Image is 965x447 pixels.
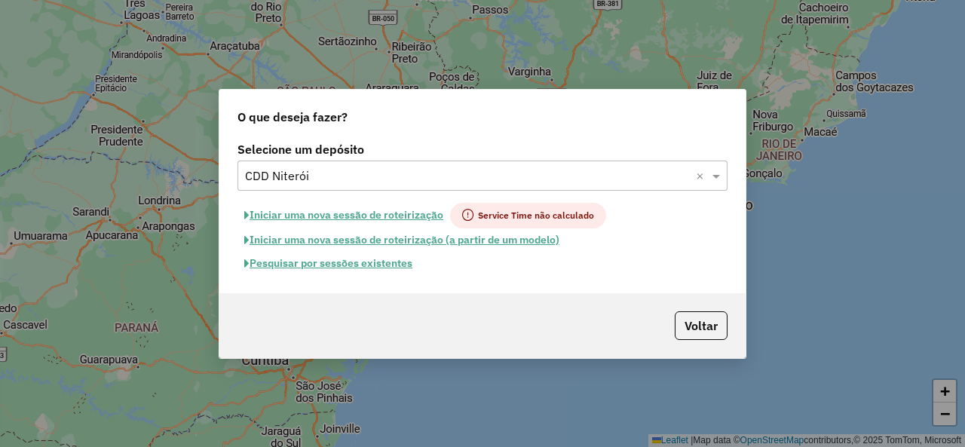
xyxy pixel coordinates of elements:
[237,140,728,158] label: Selecione um depósito
[237,203,450,228] button: Iniciar uma nova sessão de roteirização
[237,108,348,126] span: O que deseja fazer?
[237,228,566,252] button: Iniciar uma nova sessão de roteirização (a partir de um modelo)
[450,203,606,228] span: Service Time não calculado
[237,252,419,275] button: Pesquisar por sessões existentes
[675,311,728,340] button: Voltar
[696,167,709,185] span: Clear all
